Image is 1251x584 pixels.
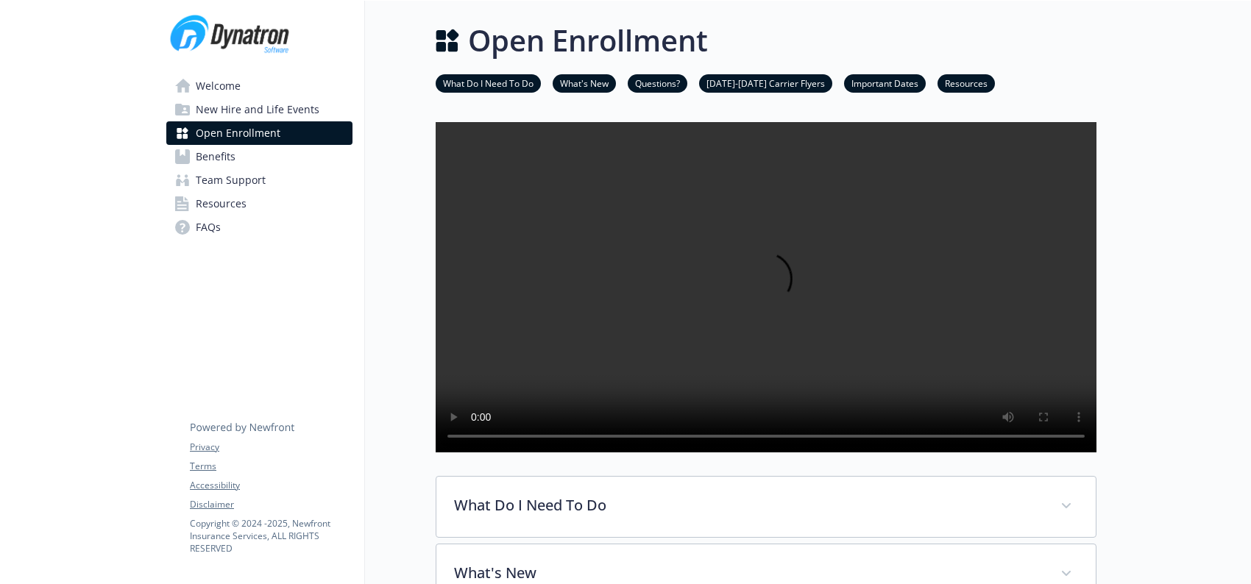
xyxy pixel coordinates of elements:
[454,494,1043,516] p: What Do I Need To Do
[938,76,995,90] a: Resources
[166,121,352,145] a: Open Enrollment
[166,168,352,192] a: Team Support
[196,168,266,192] span: Team Support
[166,98,352,121] a: New Hire and Life Events
[190,460,352,473] a: Terms
[553,76,616,90] a: What's New
[196,98,319,121] span: New Hire and Life Events
[468,18,708,63] h1: Open Enrollment
[454,562,1043,584] p: What's New
[628,76,687,90] a: Questions?
[190,479,352,492] a: Accessibility
[436,76,541,90] a: What Do I Need To Do
[196,145,235,168] span: Benefits
[166,145,352,168] a: Benefits
[844,76,926,90] a: Important Dates
[190,517,352,555] p: Copyright © 2024 - 2025 , Newfront Insurance Services, ALL RIGHTS RESERVED
[196,216,221,239] span: FAQs
[196,192,247,216] span: Resources
[190,441,352,454] a: Privacy
[436,477,1096,537] div: What Do I Need To Do
[166,74,352,98] a: Welcome
[196,74,241,98] span: Welcome
[699,76,832,90] a: [DATE]-[DATE] Carrier Flyers
[166,192,352,216] a: Resources
[166,216,352,239] a: FAQs
[196,121,280,145] span: Open Enrollment
[190,498,352,511] a: Disclaimer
